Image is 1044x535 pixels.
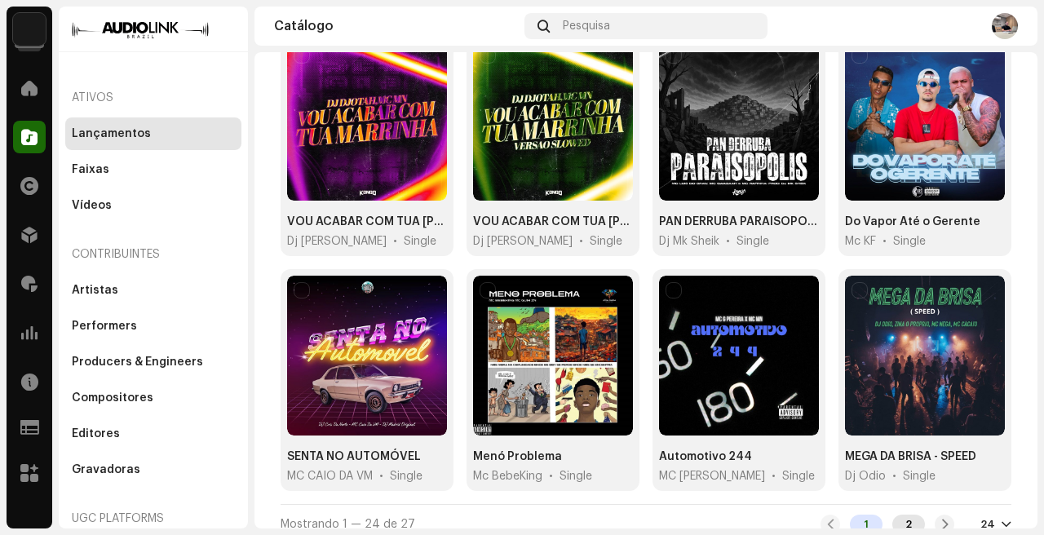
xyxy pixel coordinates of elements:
[274,20,518,33] div: Catálogo
[72,391,153,405] div: Compositores
[659,468,765,484] span: MC G PEREIRA
[845,468,886,484] span: Dj Odio
[892,468,896,484] span: •
[287,233,387,250] span: Dj Djotah
[772,468,776,484] span: •
[560,468,592,484] div: Single
[393,233,397,250] span: •
[72,199,112,212] div: Vídeos
[473,233,573,250] span: Dj Djotah
[893,233,926,250] div: Single
[65,418,241,450] re-m-nav-item: Editores
[65,310,241,343] re-m-nav-item: Performers
[72,427,120,440] div: Editores
[65,153,241,186] re-m-nav-item: Faixas
[850,515,883,534] div: 1
[563,20,610,33] span: Pesquisa
[549,468,553,484] span: •
[473,468,542,484] span: Mc BebeKing
[892,515,925,534] div: 2
[980,518,995,531] div: 24
[72,463,140,476] div: Gravadoras
[65,117,241,150] re-m-nav-item: Lançamentos
[72,320,137,333] div: Performers
[72,163,109,176] div: Faixas
[287,449,421,465] div: SENTA NO AUTOMÓVEL
[72,284,118,297] div: Artistas
[473,449,562,465] div: Menó Problema
[379,468,383,484] span: •
[72,127,151,140] div: Lançamentos
[579,233,583,250] span: •
[845,214,980,230] div: Do Vapor Até o Gerente
[590,233,622,250] div: Single
[65,274,241,307] re-m-nav-item: Artistas
[404,233,436,250] div: Single
[659,449,752,465] div: Automotivo 244
[65,235,241,274] re-a-nav-header: Contribuintes
[992,13,1018,39] img: 0ba84f16-5798-4c35-affb-ab1fe2b8839d
[65,453,241,486] re-m-nav-item: Gravadoras
[659,214,819,230] div: PAN DERRUBA PARAISOPOLIS
[287,214,447,230] div: VOU ACABAR COM TUA MARRINHA
[903,468,936,484] div: Single
[13,13,46,46] img: 730b9dfe-18b5-4111-b483-f30b0c182d82
[473,214,633,230] div: VOU ACABAR COM TUA MARRINHA - VERSÃO SLOWED
[737,233,769,250] div: Single
[65,382,241,414] re-m-nav-item: Compositores
[65,78,241,117] re-a-nav-header: Ativos
[659,233,719,250] span: Dj Mk Sheik
[281,519,415,530] span: Mostrando 1 — 24 de 27
[845,233,876,250] span: Mc KF
[287,468,373,484] span: MC CAIO DA VM
[782,468,815,484] div: Single
[390,468,422,484] div: Single
[726,233,730,250] span: •
[883,233,887,250] span: •
[845,449,976,465] div: MEGA DA BRISA - SPEED
[72,356,203,369] div: Producers & Engineers
[65,346,241,378] re-m-nav-item: Producers & Engineers
[65,189,241,222] re-m-nav-item: Vídeos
